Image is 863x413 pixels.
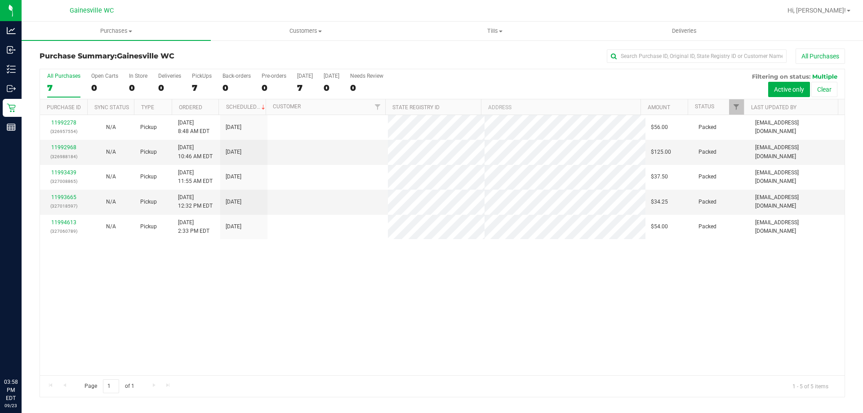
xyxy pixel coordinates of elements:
button: N/A [106,123,116,132]
div: Back-orders [222,73,251,79]
div: Deliveries [158,73,181,79]
div: 0 [129,83,147,93]
span: Not Applicable [106,149,116,155]
span: [DATE] [226,123,241,132]
button: Active only [768,82,810,97]
span: [DATE] [226,222,241,231]
a: State Registry ID [392,104,440,111]
div: In Store [129,73,147,79]
span: [DATE] 11:55 AM EDT [178,169,213,186]
span: Page of 1 [77,379,142,393]
a: Filter [729,99,744,115]
span: [DATE] 12:32 PM EDT [178,193,213,210]
span: Packed [698,173,716,181]
a: Amount [648,104,670,111]
span: [EMAIL_ADDRESS][DOMAIN_NAME] [755,119,839,136]
a: Status [695,103,714,110]
a: Customer [273,103,301,110]
span: $125.00 [651,148,671,156]
span: Packed [698,198,716,206]
div: 7 [297,83,313,93]
span: [DATE] 2:33 PM EDT [178,218,209,235]
a: Purchases [22,22,211,40]
button: Clear [811,82,837,97]
span: [EMAIL_ADDRESS][DOMAIN_NAME] [755,143,839,160]
a: 11993439 [51,169,76,176]
a: Customers [211,22,400,40]
span: [DATE] [226,148,241,156]
button: N/A [106,173,116,181]
div: Pre-orders [262,73,286,79]
div: 0 [158,83,181,93]
a: Type [141,104,154,111]
a: 11993665 [51,194,76,200]
a: 11992968 [51,144,76,151]
inline-svg: Analytics [7,26,16,35]
button: N/A [106,222,116,231]
span: [EMAIL_ADDRESS][DOMAIN_NAME] [755,169,839,186]
div: [DATE] [324,73,339,79]
iframe: Resource center unread badge [27,340,37,351]
span: Customers [211,27,400,35]
span: $54.00 [651,222,668,231]
a: Last Updated By [751,104,796,111]
span: [DATE] [226,198,241,206]
span: [EMAIL_ADDRESS][DOMAIN_NAME] [755,218,839,235]
h3: Purchase Summary: [40,52,308,60]
span: $56.00 [651,123,668,132]
span: Pickup [140,123,157,132]
a: Purchase ID [47,104,81,111]
span: Not Applicable [106,124,116,130]
a: Deliveries [590,22,779,40]
input: 1 [103,379,119,393]
div: Open Carts [91,73,118,79]
p: 09/23 [4,402,18,409]
span: Purchases [22,27,211,35]
a: Filter [370,99,385,115]
p: (327060789) [45,227,82,235]
span: [DATE] [226,173,241,181]
span: Hi, [PERSON_NAME]! [787,7,846,14]
button: All Purchases [796,49,845,64]
span: $34.25 [651,198,668,206]
span: Multiple [812,73,837,80]
span: Gainesville WC [70,7,114,14]
div: Needs Review [350,73,383,79]
span: Packed [698,148,716,156]
span: Filtering on status: [752,73,810,80]
div: 0 [350,83,383,93]
p: 03:58 PM EDT [4,378,18,402]
div: 7 [192,83,212,93]
div: 0 [262,83,286,93]
inline-svg: Outbound [7,84,16,93]
span: Deliveries [660,27,709,35]
inline-svg: Inventory [7,65,16,74]
a: 11992278 [51,120,76,126]
p: (326957554) [45,127,82,136]
span: Pickup [140,198,157,206]
span: Not Applicable [106,223,116,230]
span: Tills [400,27,589,35]
span: Pickup [140,173,157,181]
a: Tills [400,22,589,40]
a: 11994613 [51,219,76,226]
inline-svg: Reports [7,123,16,132]
div: All Purchases [47,73,80,79]
div: [DATE] [297,73,313,79]
p: (327018597) [45,202,82,210]
span: [EMAIL_ADDRESS][DOMAIN_NAME] [755,193,839,210]
span: Pickup [140,222,157,231]
div: 0 [324,83,339,93]
p: (327008865) [45,177,82,186]
iframe: Resource center [9,341,36,368]
div: 0 [91,83,118,93]
p: (326988184) [45,152,82,161]
a: Ordered [179,104,202,111]
a: Scheduled [226,104,267,110]
span: Not Applicable [106,199,116,205]
input: Search Purchase ID, Original ID, State Registry ID or Customer Name... [607,49,787,63]
span: [DATE] 8:48 AM EDT [178,119,209,136]
button: N/A [106,198,116,206]
inline-svg: Retail [7,103,16,112]
span: Packed [698,222,716,231]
